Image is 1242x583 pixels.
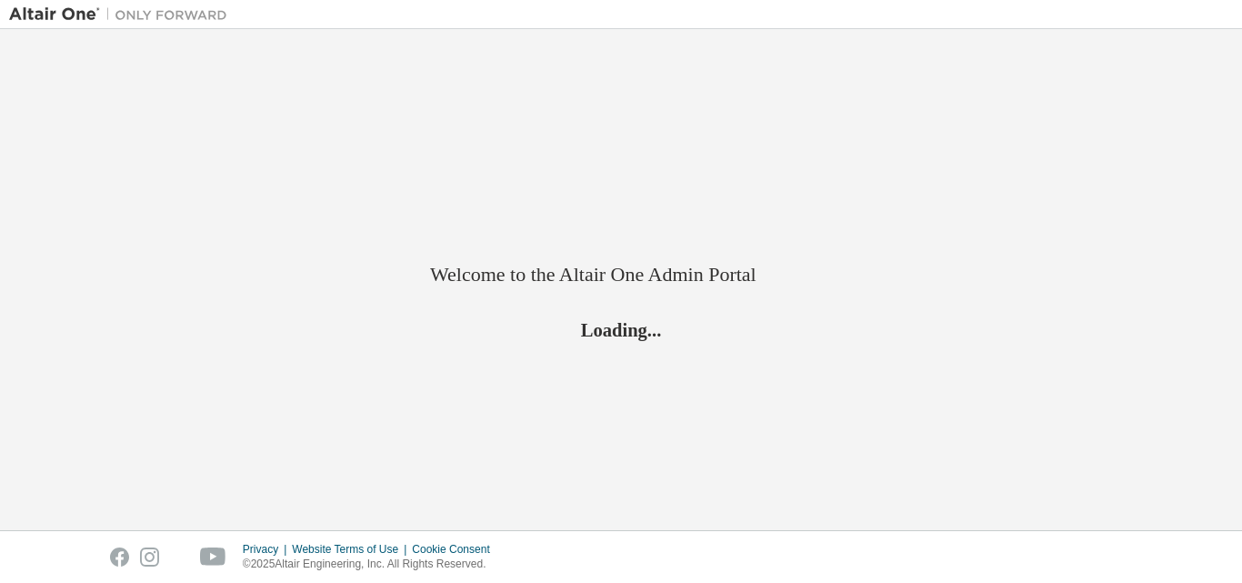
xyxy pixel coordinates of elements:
[430,262,812,287] h2: Welcome to the Altair One Admin Portal
[430,317,812,341] h2: Loading...
[243,557,501,572] p: © 2025 Altair Engineering, Inc. All Rights Reserved.
[243,542,292,557] div: Privacy
[140,548,159,567] img: instagram.svg
[292,542,412,557] div: Website Terms of Use
[110,548,129,567] img: facebook.svg
[412,542,500,557] div: Cookie Consent
[9,5,236,24] img: Altair One
[200,548,226,567] img: youtube.svg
